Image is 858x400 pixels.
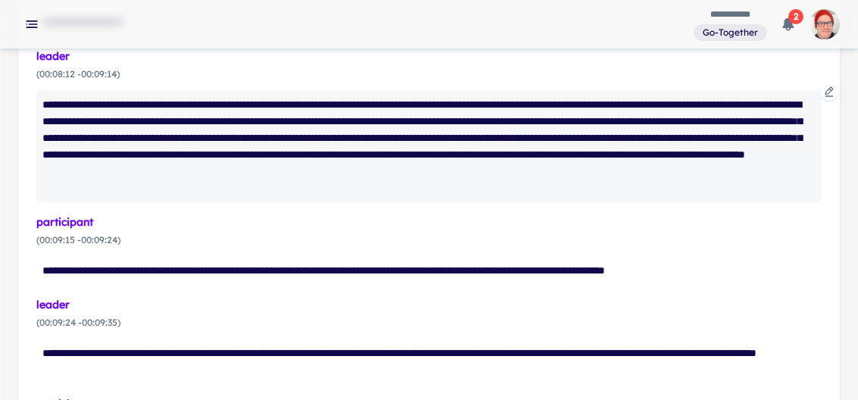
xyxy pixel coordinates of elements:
[36,297,822,313] div: leader
[694,23,767,42] span: You are a member of this workspace. Contact your workspace owner for assistance.
[36,67,822,81] span: ( 00:08:12 - 00:09:14 )
[36,233,822,247] span: ( 00:09:15 - 00:09:24 )
[773,9,803,39] button: 2
[36,214,822,230] div: participant
[36,316,822,330] span: ( 00:09:24 - 00:09:35 )
[36,48,822,64] div: leader
[788,9,803,24] span: 2
[697,26,764,39] span: Go-Together
[809,9,840,39] img: photoURL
